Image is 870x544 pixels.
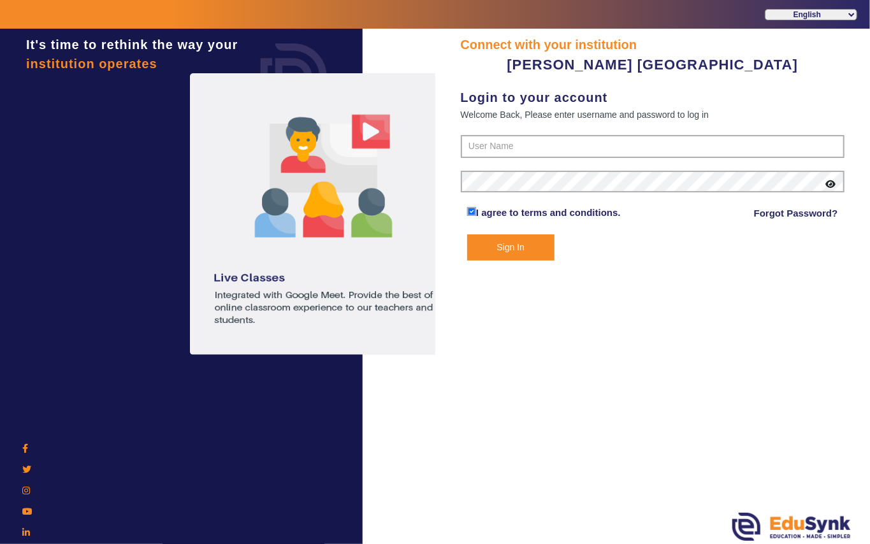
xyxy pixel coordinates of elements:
div: Login to your account [461,88,845,107]
div: [PERSON_NAME] [GEOGRAPHIC_DATA] [461,54,845,75]
span: institution operates [26,57,157,71]
div: Connect with your institution [461,35,845,54]
span: It's time to rethink the way your [26,38,238,52]
input: User Name [461,135,845,158]
a: Forgot Password? [754,206,838,221]
a: I agree to terms and conditions. [476,207,621,218]
div: Welcome Back, Please enter username and password to log in [461,107,845,122]
button: Sign In [467,234,555,261]
img: edusynk.png [732,513,851,541]
img: login1.png [190,73,458,355]
img: login.png [246,29,342,124]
